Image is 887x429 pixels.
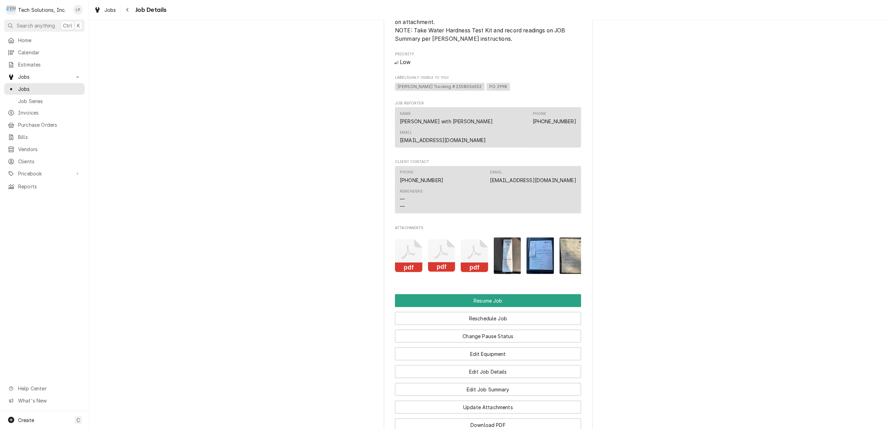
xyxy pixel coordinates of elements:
[395,75,581,92] div: [object Object]
[526,237,554,274] img: CP5I8Z84QsCzK4pvdBro
[18,85,81,93] span: Jobs
[400,170,413,175] div: Phone
[428,237,456,274] button: pdf
[18,385,80,392] span: Help Center
[400,130,486,144] div: Email
[18,417,34,423] span: Create
[4,119,85,131] a: Purchase Orders
[73,5,83,15] div: Lisa Paschal's Avatar
[395,307,581,325] div: Button Group Row
[486,83,510,91] span: PO 2998
[395,348,581,360] button: Edit Equipment
[490,170,576,184] div: Email
[4,34,85,46] a: Home
[18,121,81,128] span: Purchase Orders
[490,177,576,183] a: [EMAIL_ADDRESS][DOMAIN_NAME]
[461,237,488,274] button: pdf
[395,237,422,274] button: pdf
[395,378,581,396] div: Button Group Row
[395,101,581,151] div: Job Reporter
[395,159,581,217] div: Client Contact
[395,75,581,80] span: Labels
[400,170,443,184] div: Phone
[18,61,81,68] span: Estimates
[133,5,167,15] span: Job Details
[400,130,412,135] div: Email
[18,170,71,177] span: Pricebook
[18,6,66,14] div: Tech Solutions, Inc.
[77,416,80,424] span: C
[122,4,133,15] button: Navigate back
[409,76,449,79] span: (Only Visible to You)
[395,107,581,148] div: Contact
[395,325,581,343] div: Button Group Row
[395,330,581,343] button: Change Pause Status
[400,111,493,125] div: Name
[4,59,85,70] a: Estimates
[4,95,85,107] a: Job Series
[4,383,85,394] a: Go to Help Center
[560,237,587,274] img: epgn4IzZTy3b4W3jlSJ2
[494,237,521,274] img: EpsmXdJQTcukZyQnd4bm
[395,343,581,360] div: Button Group Row
[533,118,576,124] a: [PHONE_NUMBER]
[395,11,580,42] span: NOTE: Look at attached pics of location install and follow instructions on attachment. NOTE: Take...
[4,168,85,179] a: Go to Pricebook
[63,22,72,29] span: Ctrl
[4,71,85,83] a: Go to Jobs
[395,58,581,67] span: Priority
[395,225,581,280] div: Attachments
[533,111,576,125] div: Phone
[400,189,423,194] div: Reminders
[395,52,581,67] div: Priority
[4,156,85,167] a: Clients
[77,22,80,29] span: K
[395,166,581,217] div: Client Contact List
[395,294,581,307] button: Resume Job
[395,365,581,378] button: Edit Job Details
[490,170,502,175] div: Email
[4,395,85,406] a: Go to What's New
[6,5,16,15] div: Tech Solutions, Inc.'s Avatar
[4,47,85,58] a: Calendar
[400,111,411,117] div: Name
[395,52,581,57] span: Priority
[4,181,85,192] a: Reports
[4,131,85,143] a: Bills
[395,360,581,378] div: Button Group Row
[395,166,581,214] div: Contact
[400,195,405,203] div: —
[400,137,486,143] a: [EMAIL_ADDRESS][DOMAIN_NAME]
[395,401,581,414] button: Update Attachments
[6,5,16,15] div: T
[104,6,116,14] span: Jobs
[395,159,581,165] span: Client Contact
[395,101,581,106] span: Job Reporter
[395,383,581,396] button: Edit Job Summary
[395,225,581,231] span: Attachments
[400,177,443,183] a: [PHONE_NUMBER]
[395,312,581,325] button: Reschedule Job
[18,109,81,116] span: Invoices
[18,183,81,190] span: Reports
[533,111,546,117] div: Phone
[4,143,85,155] a: Vendors
[18,133,81,141] span: Bills
[395,107,581,151] div: Job Reporter List
[395,83,485,91] span: [PERSON_NAME] Tracking # 2358056552
[395,3,581,43] div: [object Object]
[18,97,81,105] span: Job Series
[400,118,493,125] div: [PERSON_NAME] with [PERSON_NAME]
[400,203,405,210] div: —
[73,5,83,15] div: LP
[18,158,81,165] span: Clients
[18,37,81,44] span: Home
[395,82,581,92] span: [object Object]
[17,22,55,29] span: Search anything
[18,73,71,80] span: Jobs
[395,58,581,67] div: Low
[4,83,85,95] a: Jobs
[18,49,81,56] span: Calendar
[395,232,581,280] span: Attachments
[400,189,423,210] div: Reminders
